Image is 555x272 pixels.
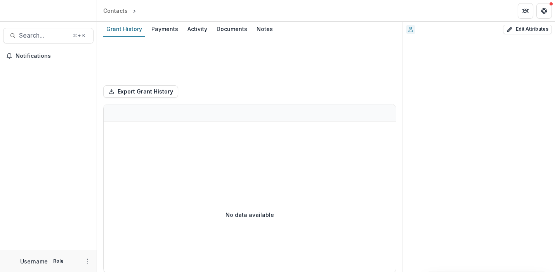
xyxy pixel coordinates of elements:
a: Contacts [100,5,131,16]
div: Documents [213,23,250,35]
p: Role [51,258,66,265]
a: Grant History [103,22,145,37]
button: Get Help [536,3,552,19]
button: Notifications [3,50,94,62]
button: More [83,256,92,266]
button: Edit Attributes [503,25,552,34]
span: Search... [19,32,68,39]
a: Activity [184,22,210,37]
button: Partners [518,3,533,19]
button: Search... [3,28,94,43]
a: Payments [148,22,181,37]
div: Contacts [103,7,128,15]
div: Activity [184,23,210,35]
p: Username [20,257,48,265]
div: Grant History [103,23,145,35]
nav: breadcrumb [100,5,171,16]
a: Notes [253,22,276,37]
span: Notifications [16,53,90,59]
div: ⌘ + K [71,31,87,40]
p: No data available [225,211,274,219]
a: Documents [213,22,250,37]
div: Payments [148,23,181,35]
button: Export Grant History [103,85,178,98]
div: Notes [253,23,276,35]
